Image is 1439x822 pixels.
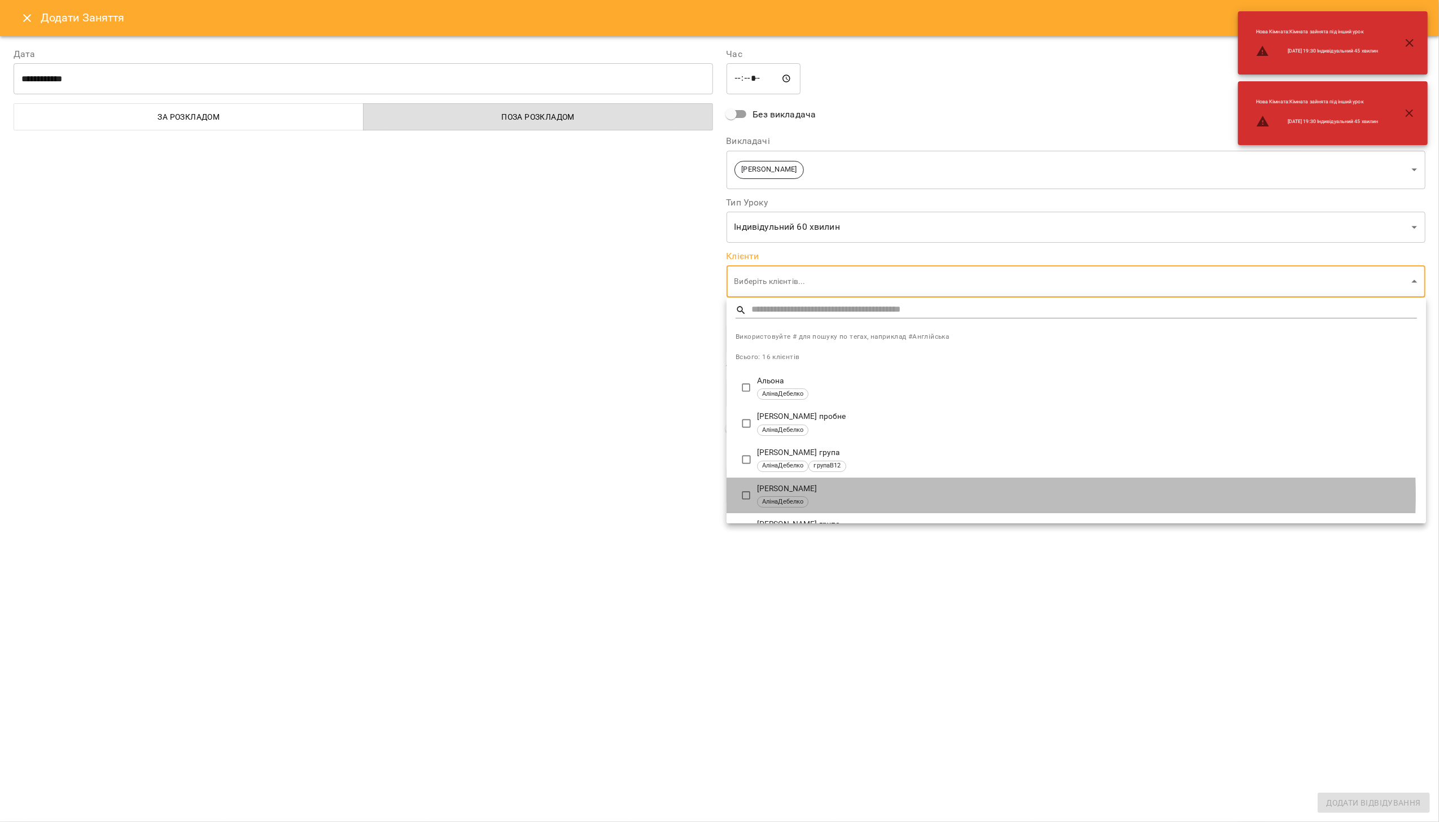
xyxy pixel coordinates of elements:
span: АлінаДебелко [758,390,808,399]
span: групаВ12 [809,461,845,471]
span: АлінаДебелко [758,426,808,435]
li: [DATE] 19:30 Індивідуальний 45 хвилин [1247,110,1387,133]
p: [PERSON_NAME] пробне [757,411,1417,422]
p: [PERSON_NAME] група [757,519,1417,530]
span: Використовуйте # для пошуку по тегах, наприклад #Англійська [736,331,1417,343]
li: Нова Кімната : Кімната зайнята під інший урок [1247,94,1387,110]
span: Всього: 16 клієнтів [736,353,799,361]
p: [PERSON_NAME] група [757,447,1417,458]
span: АлінаДебелко [758,497,808,507]
li: [DATE] 19:30 Індивідуальний 45 хвилин [1247,40,1387,63]
p: Альона [757,375,1417,387]
p: [PERSON_NAME] [757,483,1417,495]
span: АлінаДебелко [758,461,808,471]
li: Нова Кімната : Кімната зайнята під інший урок [1247,24,1387,40]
